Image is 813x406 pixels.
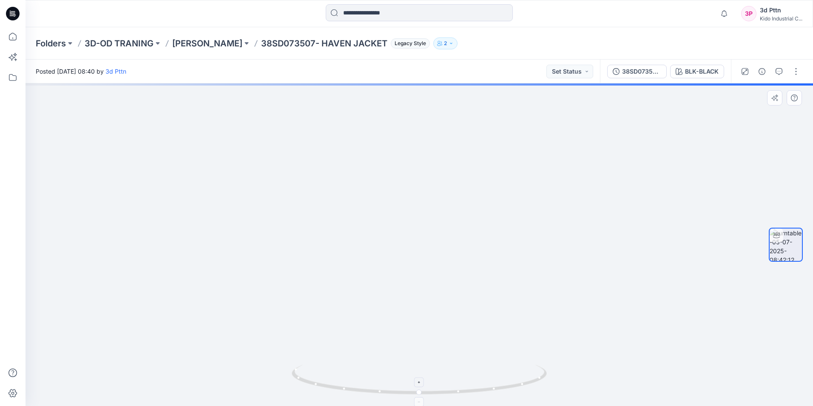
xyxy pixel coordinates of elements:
[760,15,802,22] div: Kido Industrial C...
[36,67,126,76] span: Posted [DATE] 08:40 by
[433,37,458,49] button: 2
[85,37,154,49] a: 3D-OD TRANING
[685,67,719,76] div: BLK-BLACK
[105,68,126,75] a: 3d Pttn
[741,6,756,21] div: 3P
[387,37,430,49] button: Legacy Style
[755,65,769,78] button: Details
[391,38,430,49] span: Legacy Style
[444,39,447,48] p: 2
[36,37,66,49] a: Folders
[760,5,802,15] div: 3d Pttn
[261,37,387,49] p: 38SD073507- HAVEN JACKET
[607,65,667,78] button: 38SD073507- HAVEN JACKET
[770,229,802,261] img: turntable-05-07-2025-08:42:12
[172,37,242,49] a: [PERSON_NAME]
[622,67,661,76] div: 38SD073507- HAVEN JACKET
[670,65,724,78] button: BLK-BLACK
